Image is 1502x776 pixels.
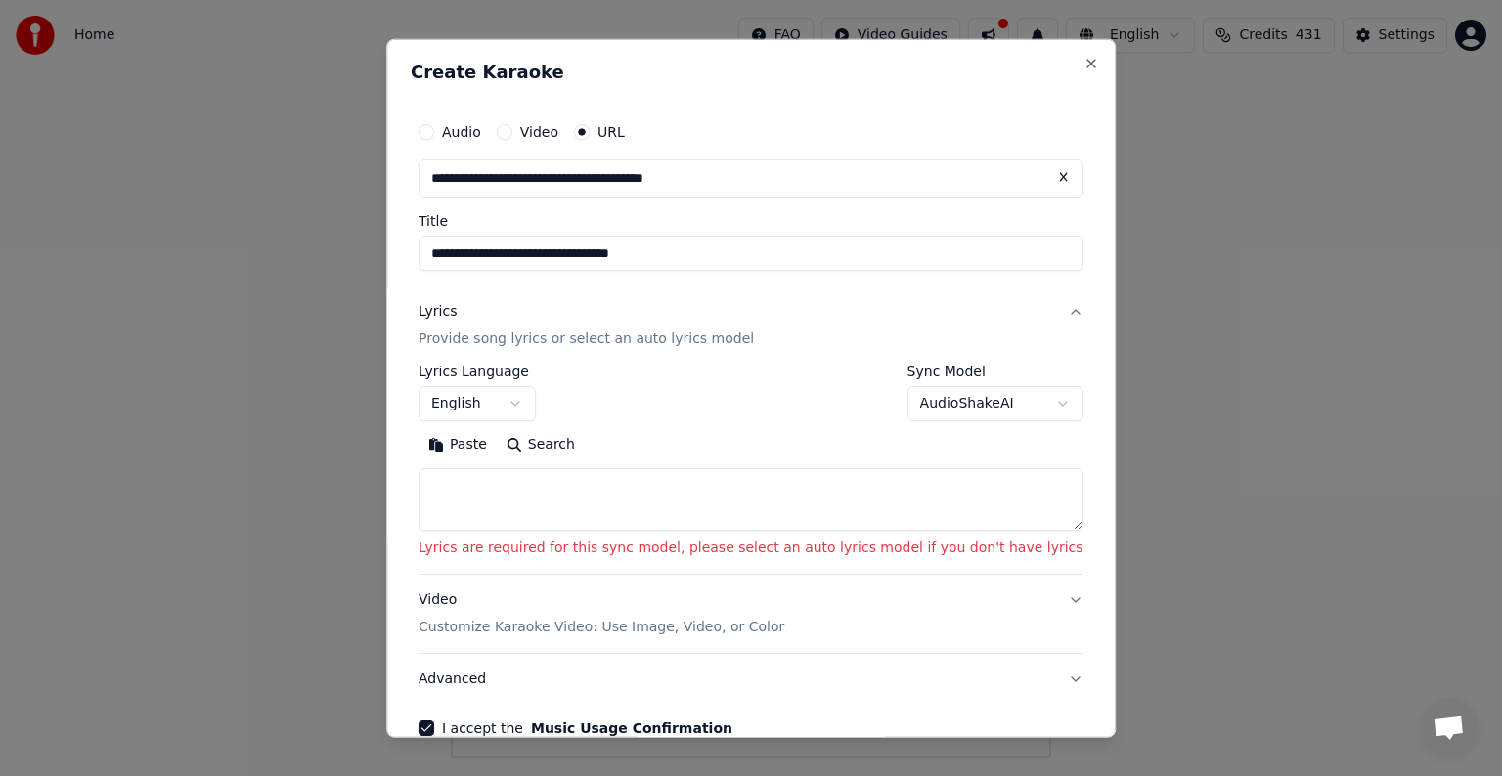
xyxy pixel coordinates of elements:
[419,654,1083,705] button: Advanced
[419,365,1083,574] div: LyricsProvide song lyrics or select an auto lyrics model
[419,214,1083,228] label: Title
[419,590,784,637] div: Video
[419,286,1083,365] button: LyricsProvide song lyrics or select an auto lyrics model
[419,575,1083,653] button: VideoCustomize Karaoke Video: Use Image, Video, or Color
[419,302,457,322] div: Lyrics
[419,429,497,460] button: Paste
[419,618,784,637] p: Customize Karaoke Video: Use Image, Video, or Color
[497,429,585,460] button: Search
[531,721,732,735] button: I accept the
[520,125,558,139] label: Video
[419,329,754,349] p: Provide song lyrics or select an auto lyrics model
[597,125,625,139] label: URL
[442,721,732,735] label: I accept the
[442,125,481,139] label: Audio
[411,64,1091,81] h2: Create Karaoke
[419,365,536,378] label: Lyrics Language
[419,539,1083,558] p: Lyrics are required for this sync model, please select an auto lyrics model if you don't have lyrics
[907,365,1083,378] label: Sync Model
